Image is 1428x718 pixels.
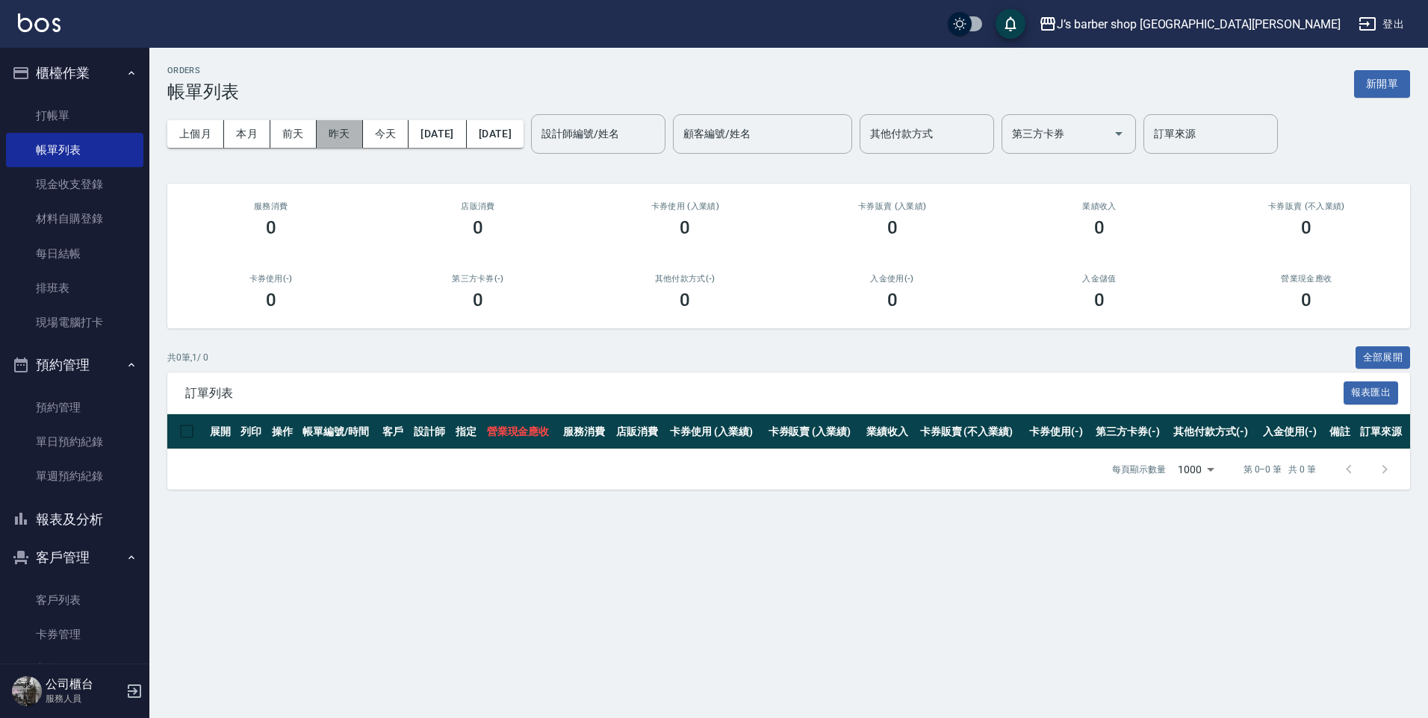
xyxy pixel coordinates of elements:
th: 訂單來源 [1356,414,1410,449]
button: 客戶管理 [6,538,143,577]
h2: 卡券販賣 (不入業績) [1221,202,1392,211]
button: 櫃檯作業 [6,54,143,93]
a: 客戶列表 [6,583,143,617]
th: 列印 [237,414,267,449]
a: 報表匯出 [1344,385,1399,399]
button: 全部展開 [1356,346,1411,369]
h3: 服務消費 [185,202,356,211]
h3: 0 [1301,217,1311,238]
th: 操作 [268,414,299,449]
th: 營業現金應收 [483,414,559,449]
button: [DATE] [467,120,524,148]
h3: 0 [1301,290,1311,310]
a: 現場電腦打卡 [6,305,143,340]
h3: 0 [266,290,276,310]
th: 備註 [1326,414,1356,449]
h3: 帳單列表 [167,81,239,102]
th: 業績收入 [863,414,916,449]
h2: 其他付款方式(-) [600,274,771,284]
button: 預約管理 [6,346,143,384]
th: 指定 [452,414,482,449]
h3: 0 [680,217,690,238]
button: Open [1107,122,1131,146]
th: 客戶 [379,414,409,449]
a: 入金管理 [6,652,143,686]
h2: 卡券販賣 (入業績) [807,202,978,211]
h3: 0 [680,290,690,310]
h2: 卡券使用(-) [185,274,356,284]
div: 1000 [1172,449,1220,490]
h5: 公司櫃台 [46,677,122,692]
th: 展開 [206,414,237,449]
a: 打帳單 [6,99,143,133]
th: 店販消費 [612,414,666,449]
th: 設計師 [410,414,453,449]
h2: 業績收入 [1013,202,1185,211]
button: save [996,9,1025,39]
a: 排班表 [6,271,143,305]
a: 新開單 [1354,76,1410,90]
h3: 0 [473,290,483,310]
th: 第三方卡券(-) [1092,414,1170,449]
button: 今天 [363,120,409,148]
h2: 店販消費 [392,202,563,211]
h2: 卡券使用 (入業績) [600,202,771,211]
h3: 0 [1094,217,1105,238]
p: 第 0–0 筆 共 0 筆 [1244,463,1316,476]
a: 單週預約紀錄 [6,459,143,493]
h3: 0 [887,217,898,238]
h2: 入金使用(-) [807,274,978,284]
span: 訂單列表 [185,386,1344,401]
button: 登出 [1353,10,1410,38]
button: 新開單 [1354,70,1410,98]
button: 本月 [224,120,270,148]
a: 材料自購登錄 [6,202,143,236]
h2: 營業現金應收 [1221,274,1392,284]
p: 每頁顯示數量 [1112,463,1166,476]
h2: ORDERS [167,66,239,75]
p: 服務人員 [46,692,122,705]
a: 單日預約紀錄 [6,425,143,459]
th: 卡券使用(-) [1025,414,1092,449]
th: 帳單編號/時間 [299,414,379,449]
th: 卡券使用 (入業績) [666,414,764,449]
button: [DATE] [409,120,466,148]
button: 上個月 [167,120,224,148]
img: Logo [18,13,60,32]
h2: 入金儲值 [1013,274,1185,284]
a: 現金收支登錄 [6,167,143,202]
div: J’s barber shop [GEOGRAPHIC_DATA][PERSON_NAME] [1057,15,1341,34]
p: 共 0 筆, 1 / 0 [167,351,208,364]
button: 前天 [270,120,317,148]
th: 其他付款方式(-) [1170,414,1258,449]
a: 預約管理 [6,390,143,425]
a: 卡券管理 [6,617,143,652]
h3: 0 [887,290,898,310]
th: 卡券販賣 (不入業績) [916,414,1026,449]
button: 報表匯出 [1344,381,1399,405]
h3: 0 [1094,290,1105,310]
th: 服務消費 [559,414,613,449]
a: 帳單列表 [6,133,143,167]
button: J’s barber shop [GEOGRAPHIC_DATA][PERSON_NAME] [1033,9,1347,40]
h2: 第三方卡券(-) [392,274,563,284]
a: 每日結帳 [6,237,143,271]
th: 入金使用(-) [1259,414,1326,449]
h3: 0 [473,217,483,238]
button: 昨天 [317,120,363,148]
h3: 0 [266,217,276,238]
img: Person [12,676,42,706]
button: 報表及分析 [6,500,143,539]
th: 卡券販賣 (入業績) [765,414,863,449]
